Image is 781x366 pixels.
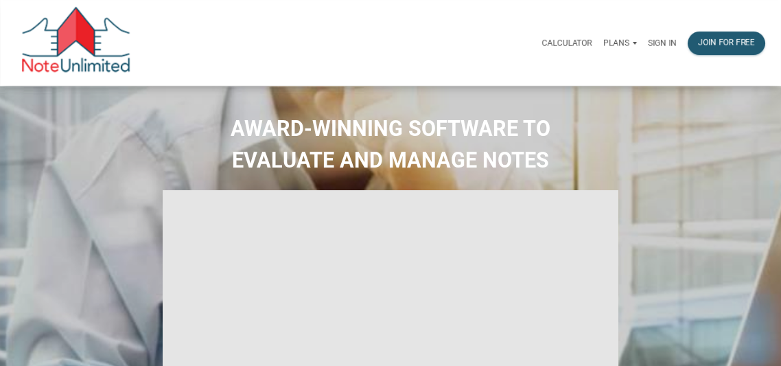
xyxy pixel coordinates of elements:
div: Join for free [698,37,755,49]
button: Plans [598,27,642,60]
a: Sign in [642,25,682,62]
a: Plans [598,25,642,62]
p: Sign in [648,38,677,48]
h2: AWARD-WINNING SOFTWARE TO EVALUATE AND MANAGE NOTES [10,113,771,176]
button: Join for free [688,32,765,55]
p: Plans [603,38,629,48]
p: Calculator [542,38,592,48]
a: Calculator [537,25,598,62]
a: Join for free [682,25,771,62]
